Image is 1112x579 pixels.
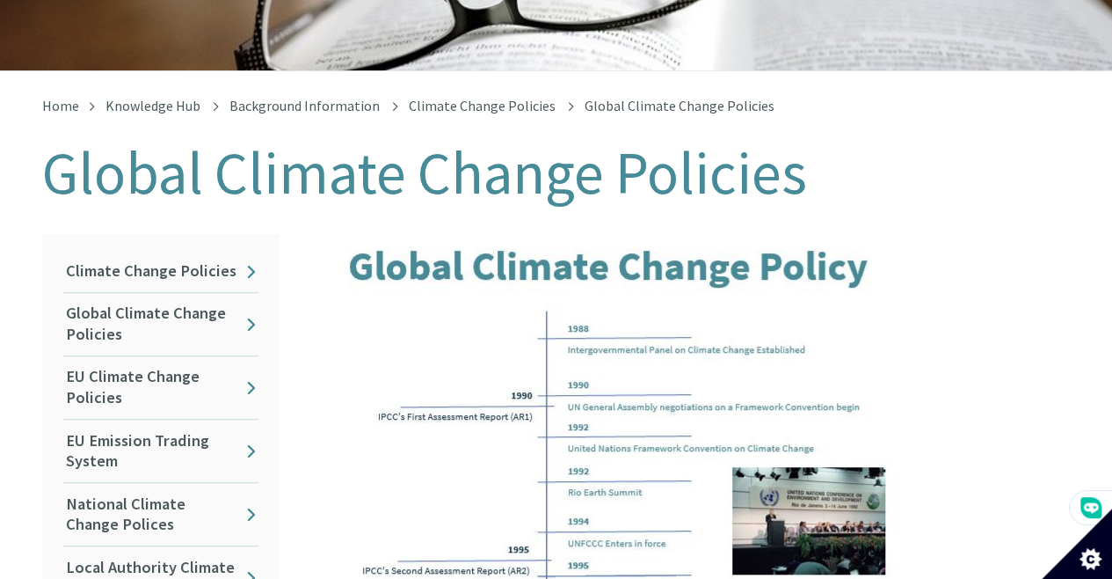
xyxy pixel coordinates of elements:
[42,97,79,114] a: Home
[63,356,258,419] a: EU Climate Change Policies
[105,97,200,114] a: Knowledge Hub
[63,420,258,482] a: EU Emission Trading System
[1042,509,1112,579] button: Set cookie preferences
[585,97,774,114] span: Global Climate Change Policies
[42,141,1071,206] h1: Global Climate Change Policies
[63,293,258,355] a: Global Climate Change Policies
[63,483,258,546] a: National Climate Change Polices
[63,251,258,292] a: Climate Change Policies
[409,97,556,114] a: Climate Change Policies
[229,97,380,114] a: Background Information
